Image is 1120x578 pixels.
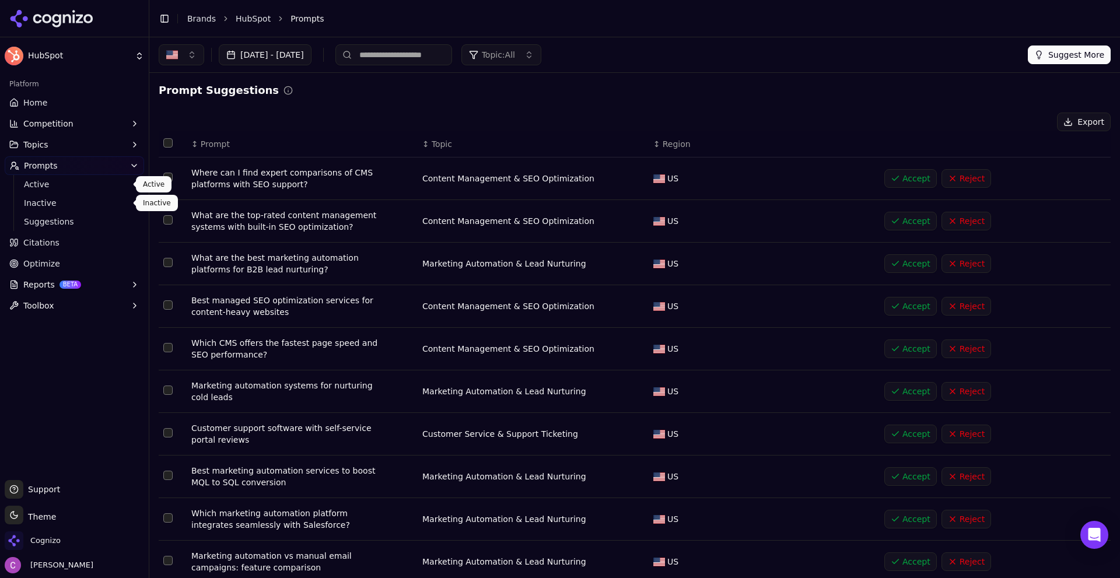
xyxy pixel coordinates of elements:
span: US [667,428,678,440]
div: Marketing Automation & Lead Nurturing [422,386,644,397]
span: US [667,471,678,482]
span: US [667,556,678,568]
button: Select row 1 [163,173,173,182]
a: HubSpot [236,13,271,24]
span: Topics [23,139,48,150]
div: Where can I find expert comparisons of CMS platforms with SEO support? [191,167,378,190]
button: Select row 10 [163,556,173,565]
p: Active [143,180,164,189]
span: US [667,173,678,184]
img: US flag [653,387,665,396]
span: Topic: All [482,49,515,61]
button: Accept [884,297,937,316]
img: Chris Abouraad [5,557,21,573]
a: Suggestions [19,213,130,230]
div: Content Management & SEO Optimization [422,173,644,184]
h2: Prompt Suggestions [159,82,279,99]
a: Citations [5,233,144,252]
img: US flag [653,174,665,183]
button: Select all rows [163,138,173,148]
img: US flag [653,302,665,311]
img: US flag [653,345,665,353]
div: Marketing Automation & Lead Nurturing [422,471,644,482]
button: Select row 9 [163,513,173,523]
button: Accept [884,169,937,188]
button: Competition [5,114,144,133]
button: Reject [942,467,991,486]
button: Select row 3 [163,258,173,267]
button: Accept [884,339,937,358]
button: Topics [5,135,144,154]
img: US flag [653,430,665,439]
span: Topic [432,138,452,150]
img: US flag [653,515,665,524]
div: Marketing Automation & Lead Nurturing [422,513,644,525]
span: Suggestions [24,216,125,227]
button: Accept [884,552,937,571]
span: Optimize [23,258,60,269]
div: Which CMS offers the fastest page speed and SEO performance? [191,337,378,360]
div: Open Intercom Messenger [1080,521,1108,549]
div: Marketing Automation & Lead Nurturing [422,556,644,568]
th: Region [649,131,880,157]
span: Cognizo [30,535,61,546]
div: ↕Prompt [191,138,413,150]
img: Cognizo [5,531,23,550]
div: ↕Region [653,138,875,150]
button: Reject [942,212,991,230]
button: Reject [942,254,991,273]
span: US [667,258,678,269]
button: Reject [942,425,991,443]
img: HubSpot [5,47,23,65]
div: Content Management & SEO Optimization [422,300,644,312]
span: Support [23,484,60,495]
div: Marketing automation vs manual email campaigns: feature comparison [191,550,378,573]
button: Accept [884,425,937,443]
div: Customer Service & Support Ticketing [422,428,644,440]
button: Select row 7 [163,428,173,437]
a: Brands [187,14,216,23]
a: Home [5,93,144,112]
span: Home [23,97,47,108]
button: Reject [942,297,991,316]
span: BETA [60,281,81,289]
nav: breadcrumb [187,13,1087,24]
span: Active [24,178,125,190]
button: Reject [942,169,991,188]
button: Reject [942,339,991,358]
img: US flag [653,472,665,481]
div: Marketing Automation & Lead Nurturing [422,258,644,269]
button: Accept [884,212,937,230]
img: US flag [653,217,665,226]
span: US [667,215,678,227]
span: Toolbox [23,300,54,311]
span: Prompts [290,13,324,24]
button: [DATE] - [DATE] [219,44,311,65]
div: Best managed SEO optimization services for content-heavy websites [191,295,378,318]
button: Select row 6 [163,386,173,395]
span: US [667,343,678,355]
button: Export [1057,113,1111,131]
p: Inactive [143,198,171,208]
div: What are the top-rated content management systems with built-in SEO optimization? [191,209,378,233]
div: Customer support software with self-service portal reviews [191,422,378,446]
button: Reject [942,552,991,571]
img: US flag [653,558,665,566]
button: Open user button [5,557,93,573]
button: Accept [884,510,937,528]
span: US [667,300,678,312]
button: Accept [884,467,937,486]
span: Theme [23,512,56,521]
div: Best marketing automation services to boost MQL to SQL conversion [191,465,378,488]
span: [PERSON_NAME] [26,560,93,570]
button: Accept [884,382,937,401]
span: Citations [23,237,60,248]
button: Reject [942,510,991,528]
button: Select row 4 [163,300,173,310]
div: Content Management & SEO Optimization [422,343,644,355]
div: Platform [5,75,144,93]
div: Which marketing automation platform integrates seamlessly with Salesforce? [191,507,378,531]
span: HubSpot [28,51,130,61]
button: Select row 8 [163,471,173,480]
a: Inactive [19,195,130,211]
